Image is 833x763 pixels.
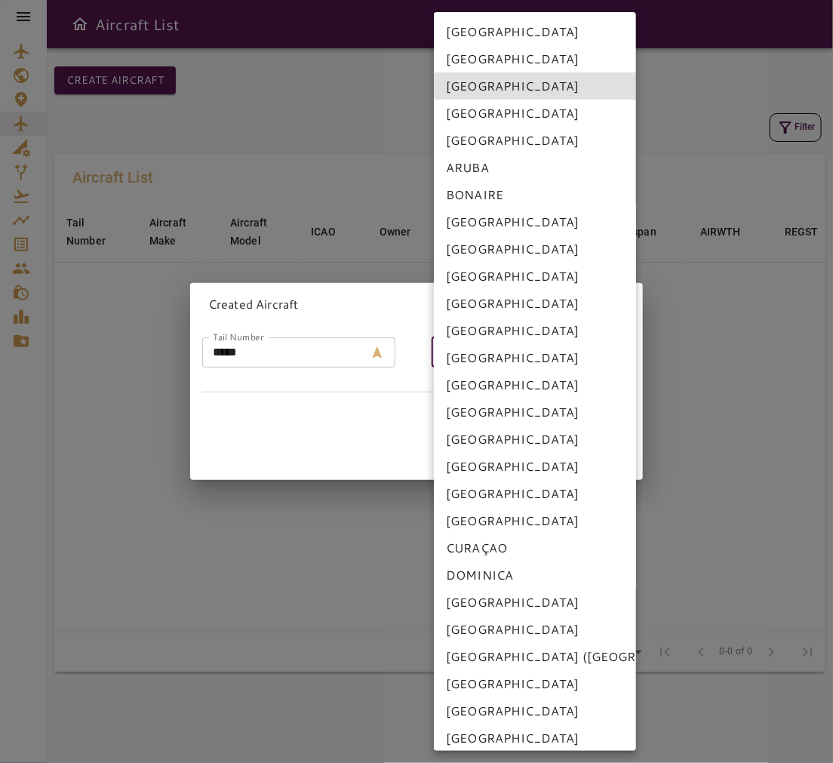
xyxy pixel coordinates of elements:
[434,45,636,72] li: [GEOGRAPHIC_DATA]
[434,453,636,480] li: [GEOGRAPHIC_DATA]
[434,100,636,127] li: [GEOGRAPHIC_DATA]
[434,697,636,725] li: [GEOGRAPHIC_DATA]
[434,398,636,426] li: [GEOGRAPHIC_DATA]
[434,371,636,398] li: [GEOGRAPHIC_DATA]
[434,534,636,561] li: CURAÇAO
[434,317,636,344] li: [GEOGRAPHIC_DATA]
[434,725,636,752] li: [GEOGRAPHIC_DATA]
[434,426,636,453] li: [GEOGRAPHIC_DATA]
[434,561,636,589] li: DOMINICA
[434,344,636,371] li: [GEOGRAPHIC_DATA]
[434,181,636,208] li: BONAIRE
[434,154,636,181] li: ARUBA
[434,643,636,670] li: [GEOGRAPHIC_DATA] ([GEOGRAPHIC_DATA])
[434,235,636,263] li: [GEOGRAPHIC_DATA]
[434,589,636,616] li: [GEOGRAPHIC_DATA]
[434,263,636,290] li: [GEOGRAPHIC_DATA]
[434,480,636,507] li: [GEOGRAPHIC_DATA]
[434,127,636,154] li: [GEOGRAPHIC_DATA]
[434,290,636,317] li: [GEOGRAPHIC_DATA]
[434,72,636,100] li: [GEOGRAPHIC_DATA]
[434,208,636,235] li: [GEOGRAPHIC_DATA]
[434,507,636,534] li: [GEOGRAPHIC_DATA]
[434,616,636,643] li: [GEOGRAPHIC_DATA]
[434,18,636,45] li: [GEOGRAPHIC_DATA]
[434,670,636,697] li: [GEOGRAPHIC_DATA]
